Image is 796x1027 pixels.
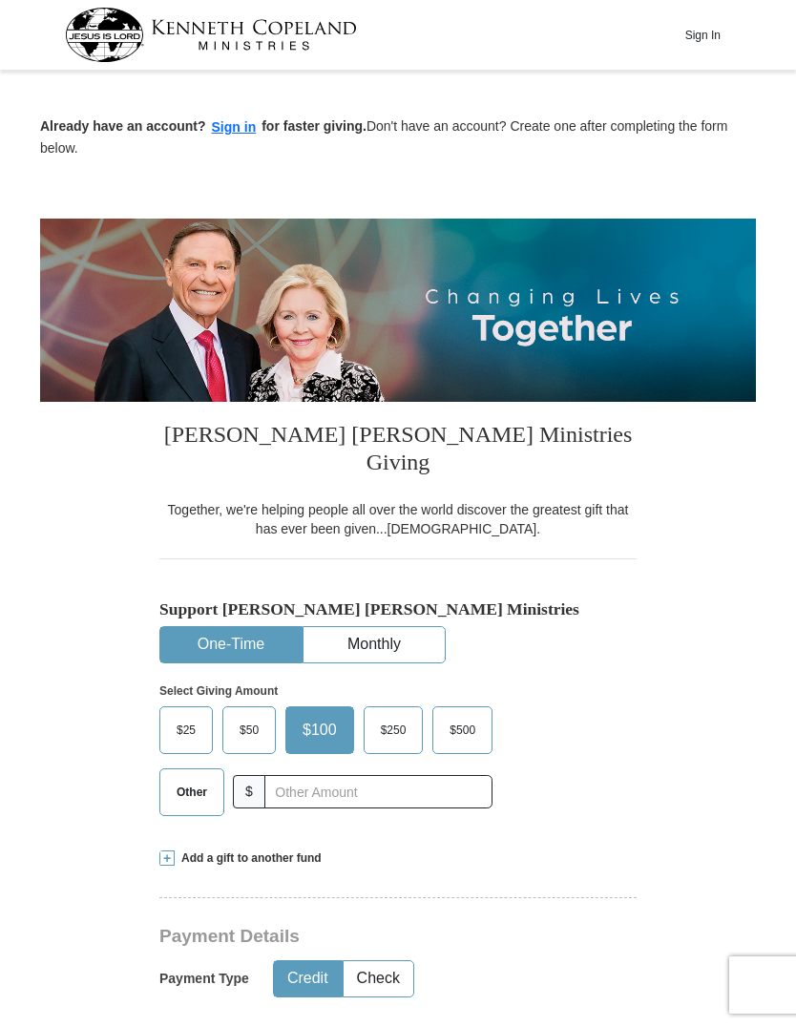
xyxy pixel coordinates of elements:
[159,971,249,987] h5: Payment Type
[159,402,637,500] h3: [PERSON_NAME] [PERSON_NAME] Ministries Giving
[167,716,205,744] span: $25
[293,716,346,744] span: $100
[40,118,367,134] strong: Already have an account? for faster giving.
[65,8,357,62] img: kcm-header-logo.svg
[159,500,637,538] div: Together, we're helping people all over the world discover the greatest gift that has ever been g...
[159,926,646,948] h3: Payment Details
[440,716,485,744] span: $500
[304,627,445,662] button: Monthly
[344,961,413,996] button: Check
[40,116,756,157] p: Don't have an account? Create one after completing the form below.
[264,775,492,808] input: Other Amount
[206,116,262,138] button: Sign in
[674,20,731,50] button: Sign In
[160,627,302,662] button: One-Time
[175,850,322,867] span: Add a gift to another fund
[159,599,637,619] h5: Support [PERSON_NAME] [PERSON_NAME] Ministries
[159,684,278,698] strong: Select Giving Amount
[233,775,265,808] span: $
[230,716,268,744] span: $50
[371,716,416,744] span: $250
[274,961,342,996] button: Credit
[167,778,217,807] span: Other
